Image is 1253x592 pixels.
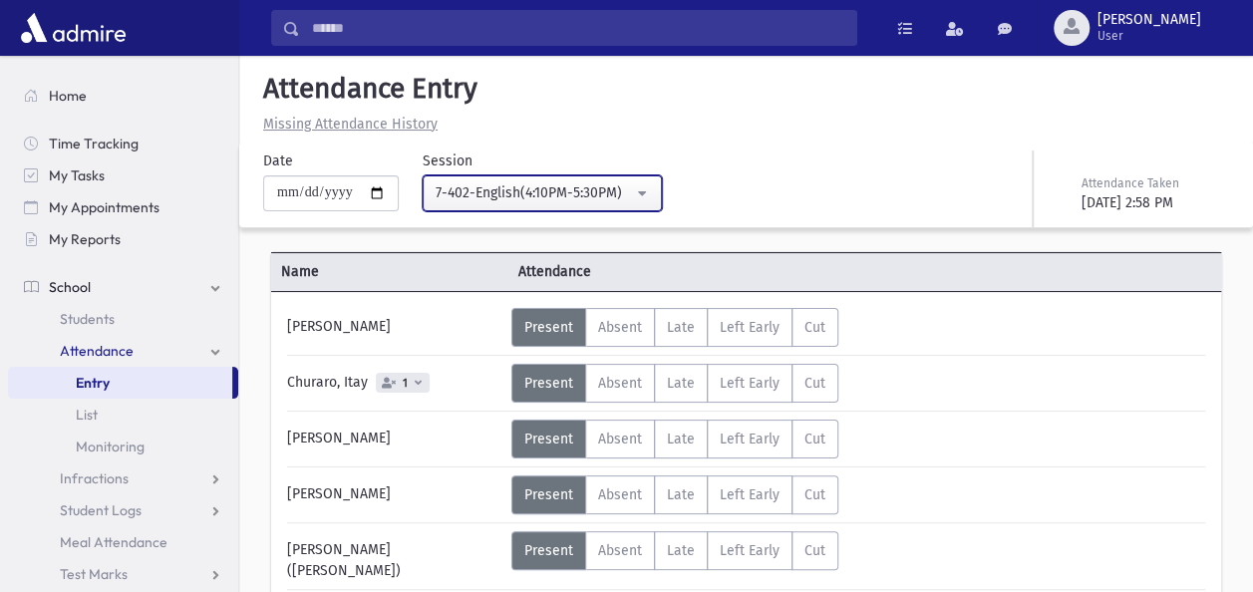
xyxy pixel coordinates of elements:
span: Late [667,431,695,447]
label: Date [263,150,293,171]
span: Present [524,486,573,503]
span: Student Logs [60,501,142,519]
span: Students [60,310,115,328]
span: Entry [76,374,110,392]
span: List [76,406,98,424]
a: List [8,399,238,431]
span: Absent [598,319,642,336]
span: Left Early [720,375,780,392]
span: Present [524,542,573,559]
span: Attendance [60,342,134,360]
div: AttTypes [511,531,838,570]
div: Churaro, Itay [277,364,511,403]
span: Absent [598,486,642,503]
span: Late [667,319,695,336]
span: Cut [804,375,825,392]
span: Left Early [720,431,780,447]
div: [PERSON_NAME] [277,308,511,347]
label: Session [423,150,472,171]
span: Present [524,319,573,336]
div: [PERSON_NAME] [277,475,511,514]
span: Monitoring [76,438,145,455]
a: Student Logs [8,494,238,526]
span: [PERSON_NAME] [1097,12,1201,28]
div: AttTypes [511,364,838,403]
div: 7-402-English(4:10PM-5:30PM) [436,182,633,203]
span: Time Tracking [49,135,139,152]
span: Attendance [508,261,746,282]
a: My Reports [8,223,238,255]
span: User [1097,28,1201,44]
a: Attendance [8,335,238,367]
span: Name [271,261,508,282]
h5: Attendance Entry [255,72,1237,106]
span: Cut [804,486,825,503]
a: Infractions [8,462,238,494]
div: AttTypes [511,308,838,347]
a: Test Marks [8,558,238,590]
span: Absent [598,431,642,447]
input: Search [300,10,856,46]
span: My Reports [49,230,121,248]
a: Monitoring [8,431,238,462]
a: Missing Attendance History [255,116,438,133]
div: AttTypes [511,475,838,514]
span: Home [49,87,87,105]
span: Cut [804,319,825,336]
img: AdmirePro [16,8,131,48]
a: Entry [8,367,232,399]
div: AttTypes [511,420,838,458]
a: Students [8,303,238,335]
a: My Tasks [8,159,238,191]
span: Cut [804,431,825,447]
a: School [8,271,238,303]
div: Attendance Taken [1082,174,1225,192]
span: My Appointments [49,198,159,216]
u: Missing Attendance History [263,116,438,133]
span: Meal Attendance [60,533,167,551]
a: Meal Attendance [8,526,238,558]
span: School [49,278,91,296]
div: [PERSON_NAME] ([PERSON_NAME]) [277,531,511,581]
div: [PERSON_NAME] [277,420,511,458]
span: My Tasks [49,166,105,184]
a: Time Tracking [8,128,238,159]
span: Absent [598,375,642,392]
span: Present [524,375,573,392]
span: Infractions [60,469,129,487]
button: 7-402-English(4:10PM-5:30PM) [423,175,662,211]
span: Left Early [720,319,780,336]
span: Test Marks [60,565,128,583]
span: Late [667,375,695,392]
a: My Appointments [8,191,238,223]
span: Late [667,486,695,503]
a: Home [8,80,238,112]
span: Present [524,431,573,447]
span: Left Early [720,486,780,503]
span: Absent [598,542,642,559]
div: [DATE] 2:58 PM [1082,192,1225,213]
span: 1 [399,377,412,390]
